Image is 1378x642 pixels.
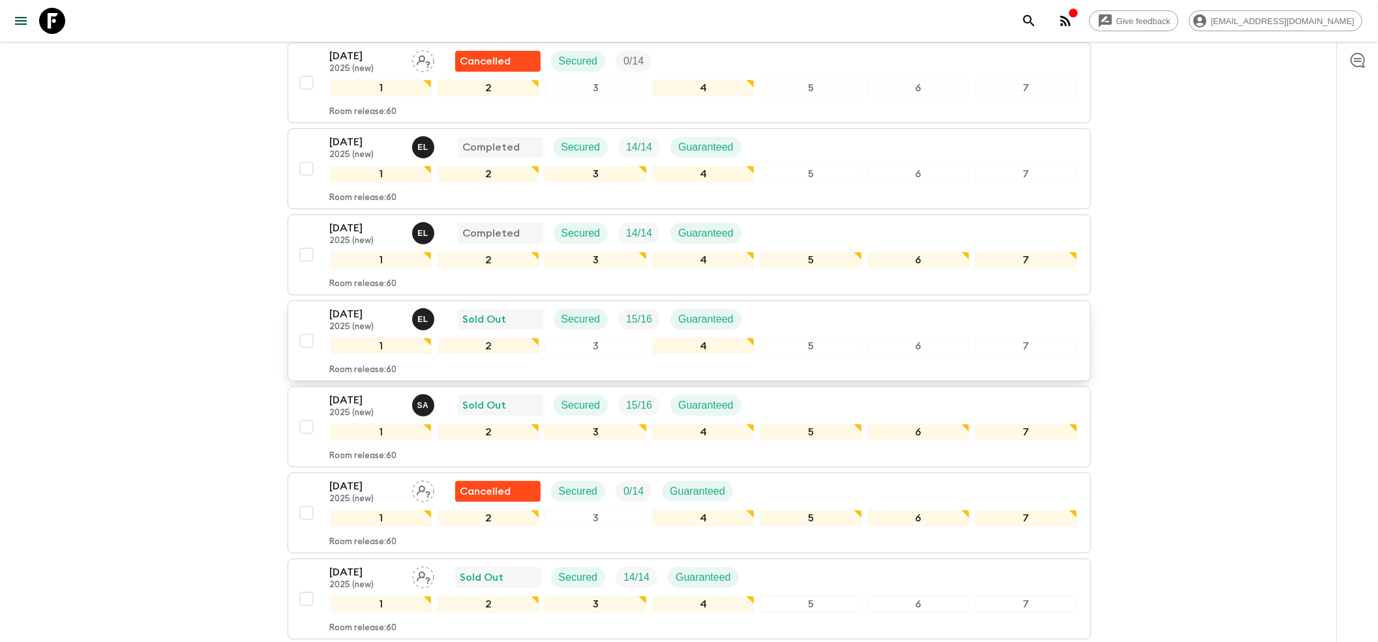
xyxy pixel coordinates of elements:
a: Give feedback [1089,10,1178,31]
p: [DATE] [330,220,402,236]
p: Sold Out [463,312,507,327]
div: 1 [330,252,432,269]
div: 2 [437,510,539,527]
div: 1 [330,166,432,182]
p: 14 / 14 [623,570,650,585]
p: Completed [463,139,520,155]
p: Guaranteed [678,226,734,241]
p: Guaranteed [678,312,734,327]
div: 4 [652,424,755,441]
p: Guaranteed [670,484,725,499]
div: 4 [652,80,755,96]
p: Room release: 60 [330,193,397,203]
p: Cancelled [460,53,511,69]
p: Room release: 60 [330,623,397,634]
div: 7 [975,510,1077,527]
p: Secured [559,53,598,69]
div: 3 [545,338,647,355]
p: Guaranteed [678,139,734,155]
div: 6 [867,252,970,269]
p: Sold Out [463,398,507,413]
div: Flash Pack cancellation [455,481,541,502]
p: 0 / 14 [623,484,644,499]
button: menu [8,8,34,34]
div: 5 [760,166,862,182]
div: 3 [545,166,647,182]
div: 2 [437,424,539,441]
p: Secured [559,484,598,499]
div: Flash Pack cancellation [455,51,541,72]
p: 14 / 14 [626,226,652,241]
p: Room release: 60 [330,537,397,547]
div: 2 [437,596,539,613]
p: [DATE] [330,392,402,408]
p: [DATE] [330,564,402,580]
div: Trip Fill [616,51,652,72]
button: [DATE]2025 (new)Assign pack leaderFlash Pack cancellationSecuredTrip FillGuaranteed1234567Room re... [288,473,1091,553]
div: 6 [867,338,970,355]
div: 3 [545,510,647,527]
div: Secured [554,395,608,416]
div: 3 [545,80,647,96]
div: 3 [545,252,647,269]
div: 4 [652,338,755,355]
p: Secured [562,139,601,155]
div: 6 [867,80,970,96]
button: SA [412,394,437,416]
div: Trip Fill [618,309,660,330]
p: 2025 (new) [330,494,402,504]
div: 7 [975,80,1077,96]
div: Trip Fill [618,395,660,416]
div: 7 [975,252,1077,269]
span: Simona Albanese [412,398,437,409]
p: 2025 (new) [330,408,402,418]
p: [DATE] [330,478,402,494]
p: Secured [562,312,601,327]
div: Trip Fill [618,137,660,158]
div: 1 [330,596,432,613]
p: 2025 (new) [330,322,402,332]
div: 4 [652,510,755,527]
p: Secured [559,570,598,585]
div: 4 [652,252,755,269]
p: 2025 (new) [330,236,402,246]
div: Trip Fill [616,481,652,502]
p: Completed [463,226,520,241]
div: 1 [330,424,432,441]
div: 5 [760,252,862,269]
div: 1 [330,80,432,96]
button: [DATE]2025 (new)Eleonora LongobardiCompletedSecuredTrip FillGuaranteed1234567Room release:60 [288,128,1091,209]
p: 2025 (new) [330,150,402,160]
div: [EMAIL_ADDRESS][DOMAIN_NAME] [1189,10,1362,31]
div: 6 [867,510,970,527]
div: 5 [760,510,862,527]
div: Secured [551,567,606,588]
button: [DATE]2025 (new)Assign pack leaderSold OutSecuredTrip FillGuaranteed1234567Room release:60 [288,559,1091,639]
p: Room release: 60 [330,451,397,461]
p: Room release: 60 [330,279,397,289]
div: 2 [437,338,539,355]
p: Secured [562,398,601,413]
p: E L [417,314,428,325]
button: [DATE]2025 (new)Assign pack leaderFlash Pack cancellationSecuredTrip Fill1234567Room release:60 [288,42,1091,123]
div: 7 [975,596,1077,613]
span: Eleonora Longobardi [412,226,437,237]
div: 7 [975,166,1077,182]
div: 6 [867,166,970,182]
button: [DATE]2025 (new)Simona AlbaneseSold OutSecuredTrip FillGuaranteed1234567Room release:60 [288,387,1091,467]
div: 5 [760,596,862,613]
p: Guaranteed [678,398,734,413]
p: Sold Out [460,570,504,585]
p: S A [417,400,429,411]
button: EL [412,308,437,330]
div: 3 [545,596,647,613]
div: 4 [652,596,755,613]
p: Cancelled [460,484,511,499]
div: 2 [437,80,539,96]
p: 14 / 14 [626,139,652,155]
div: Secured [554,309,608,330]
div: Secured [551,51,606,72]
p: [DATE] [330,306,402,322]
p: Secured [562,226,601,241]
div: 7 [975,338,1077,355]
